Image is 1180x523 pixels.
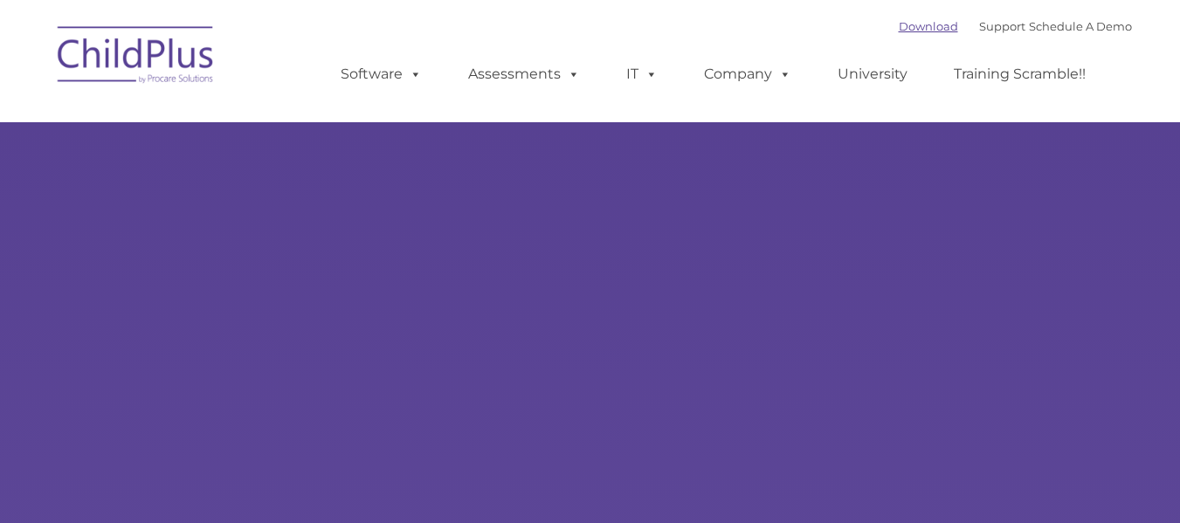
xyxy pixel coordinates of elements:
[609,57,675,92] a: IT
[820,57,925,92] a: University
[323,57,439,92] a: Software
[979,19,1025,33] a: Support
[899,19,1132,33] font: |
[49,14,224,101] img: ChildPlus by Procare Solutions
[687,57,809,92] a: Company
[451,57,597,92] a: Assessments
[1029,19,1132,33] a: Schedule A Demo
[899,19,958,33] a: Download
[936,57,1103,92] a: Training Scramble!!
